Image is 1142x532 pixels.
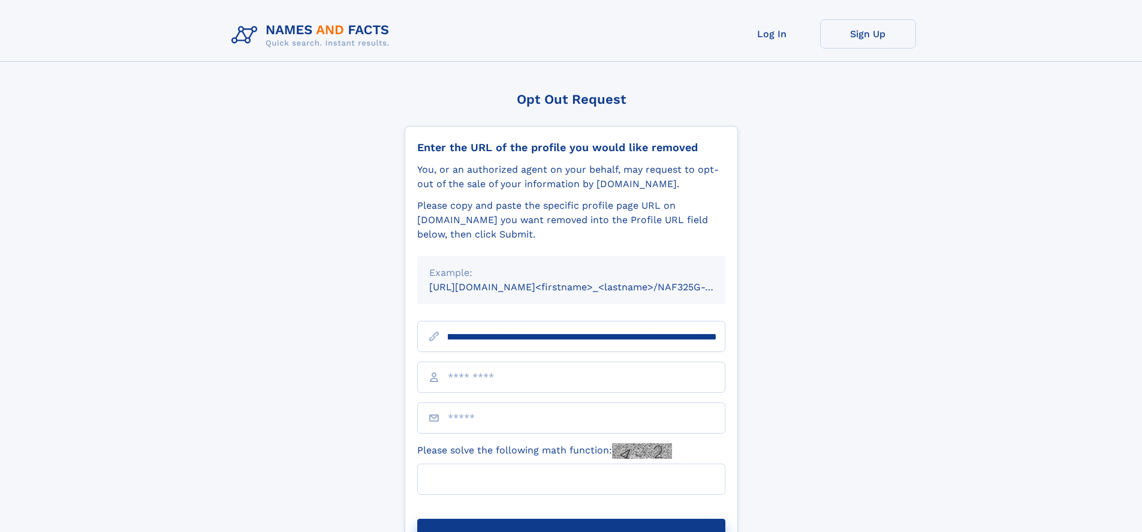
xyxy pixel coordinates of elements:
[820,19,916,49] a: Sign Up
[227,19,399,52] img: Logo Names and Facts
[724,19,820,49] a: Log In
[417,163,725,191] div: You, or an authorized agent on your behalf, may request to opt-out of the sale of your informatio...
[429,281,748,293] small: [URL][DOMAIN_NAME]<firstname>_<lastname>/NAF325G-xxxxxxxx
[417,141,725,154] div: Enter the URL of the profile you would like removed
[429,266,713,280] div: Example:
[417,199,725,242] div: Please copy and paste the specific profile page URL on [DOMAIN_NAME] you want removed into the Pr...
[417,443,672,459] label: Please solve the following math function:
[405,92,738,107] div: Opt Out Request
